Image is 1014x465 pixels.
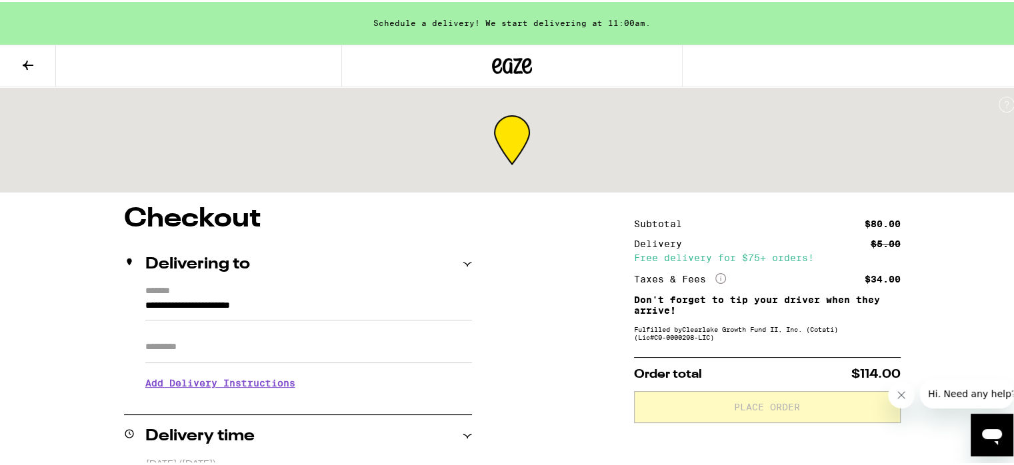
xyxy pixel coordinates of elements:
[145,366,472,396] h3: Add Delivery Instructions
[865,217,901,227] div: $80.00
[634,271,726,283] div: Taxes & Fees
[634,237,691,246] div: Delivery
[145,426,255,442] h2: Delivery time
[124,204,472,231] h1: Checkout
[145,254,250,270] h2: Delivering to
[634,389,901,421] button: Place Order
[920,377,1013,406] iframe: Message from company
[634,217,691,227] div: Subtotal
[145,396,472,407] p: We'll contact you at [PHONE_NUMBER] when we arrive
[634,251,901,260] div: Free delivery for $75+ orders!
[8,9,96,20] span: Hi. Need any help?
[634,323,901,339] div: Fulfilled by Clearlake Growth Fund II, Inc. (Cotati) (Lic# C9-0000298-LIC )
[971,412,1013,454] iframe: Button to launch messaging window
[634,366,702,378] span: Order total
[888,380,915,406] iframe: Close message
[634,292,901,314] p: Don't forget to tip your driver when they arrive!
[871,237,901,246] div: $5.00
[734,400,800,410] span: Place Order
[851,366,901,378] span: $114.00
[865,272,901,282] div: $34.00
